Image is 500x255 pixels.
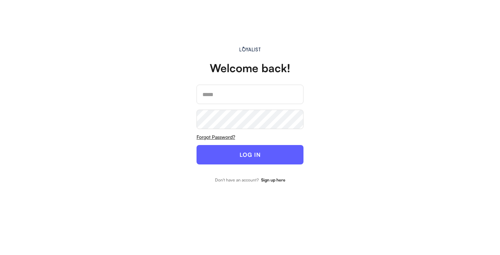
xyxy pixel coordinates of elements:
button: LOG IN [197,145,303,164]
u: Forgot Password? [197,134,235,140]
strong: Sign up here [261,177,285,182]
div: Don't have an account? [215,178,259,182]
div: Welcome back! [210,62,290,74]
img: Main.svg [238,46,262,51]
